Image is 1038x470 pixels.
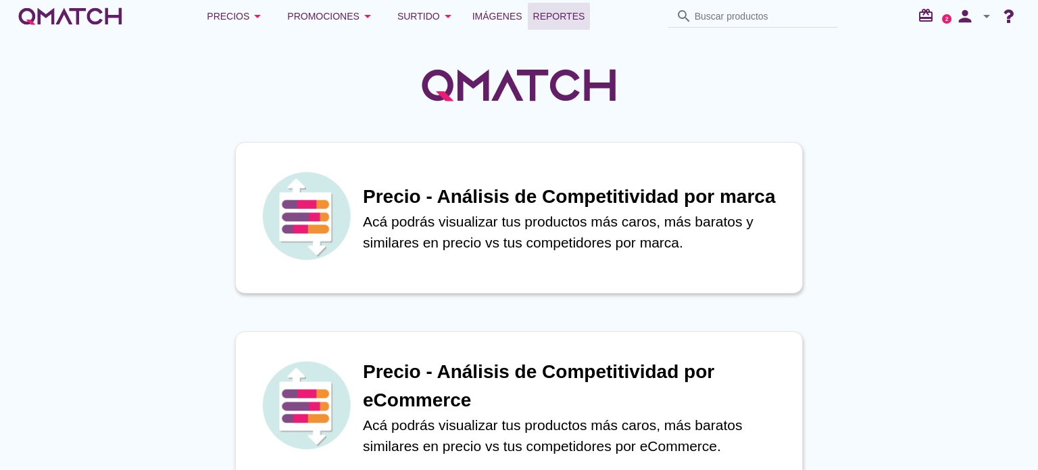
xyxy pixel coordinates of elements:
div: Promociones [287,8,376,24]
i: arrow_drop_down [440,8,456,24]
img: icon [259,168,353,263]
div: Precios [207,8,266,24]
i: arrow_drop_down [360,8,376,24]
p: Acá podrás visualizar tus productos más caros, más baratos similares en precio vs tus competidore... [363,415,789,457]
p: Acá podrás visualizar tus productos más caros, más baratos y similares en precio vs tus competido... [363,211,789,254]
img: icon [259,358,353,452]
text: 2 [945,16,949,22]
button: Precios [196,3,276,30]
img: QMatchLogo [418,51,620,119]
input: Buscar productos [695,5,830,27]
a: iconPrecio - Análisis de Competitividad por marcaAcá podrás visualizar tus productos más caros, m... [216,142,822,293]
i: redeem [918,7,939,24]
a: 2 [942,14,951,24]
button: Surtido [387,3,467,30]
i: arrow_drop_down [249,8,266,24]
a: white-qmatch-logo [16,3,124,30]
a: Reportes [528,3,591,30]
div: Surtido [397,8,456,24]
i: arrow_drop_down [979,8,995,24]
i: search [676,8,692,24]
span: Reportes [533,8,585,24]
span: Imágenes [472,8,522,24]
i: person [951,7,979,26]
a: Imágenes [467,3,528,30]
button: Promociones [276,3,387,30]
h1: Precio - Análisis de Competitividad por marca [363,183,789,211]
h1: Precio - Análisis de Competitividad por eCommerce [363,358,789,415]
